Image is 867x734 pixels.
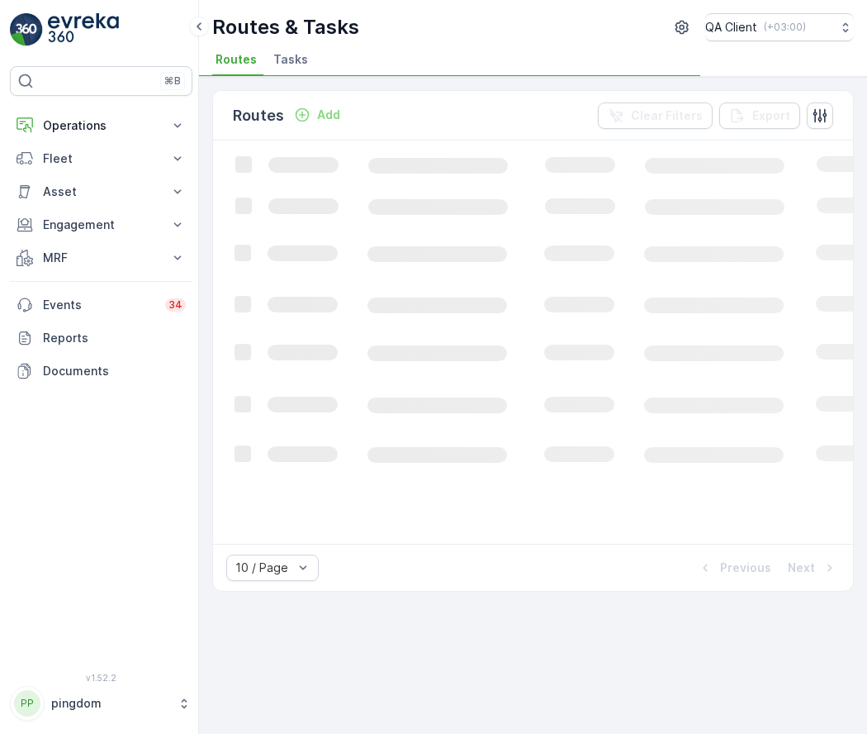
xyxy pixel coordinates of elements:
button: Previous [695,558,773,578]
img: logo [10,13,43,46]
span: Tasks [273,51,308,68]
button: MRF [10,241,192,274]
p: Next [788,560,815,576]
button: Fleet [10,142,192,175]
p: Routes [233,104,284,127]
p: Fleet [43,150,159,167]
span: Routes [216,51,257,68]
p: Operations [43,117,159,134]
p: pingdom [51,695,169,712]
p: ⌘B [164,74,181,88]
button: Clear Filters [598,102,713,129]
a: Events34 [10,288,192,322]
p: QA Client [705,19,757,36]
span: v 1.52.2 [10,673,192,683]
p: Clear Filters [631,107,703,124]
img: logo_light-DOdMpM7g.png [48,13,119,46]
p: Previous [720,560,771,576]
button: Asset [10,175,192,208]
p: Events [43,297,155,313]
p: Engagement [43,217,159,233]
p: 34 [168,298,182,312]
p: Export [752,107,790,124]
p: MRF [43,250,159,266]
p: Reports [43,330,186,346]
a: Reports [10,322,192,355]
p: ( +03:00 ) [764,21,806,34]
button: Export [719,102,800,129]
button: QA Client(+03:00) [705,13,854,41]
a: Documents [10,355,192,388]
button: Engagement [10,208,192,241]
p: Asset [43,183,159,200]
button: Operations [10,109,192,142]
button: Next [786,558,840,578]
p: Routes & Tasks [212,14,359,41]
button: PPpingdom [10,686,192,721]
p: Add [317,107,340,123]
p: Documents [43,363,186,379]
button: Add [287,105,347,125]
div: PP [14,690,40,717]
